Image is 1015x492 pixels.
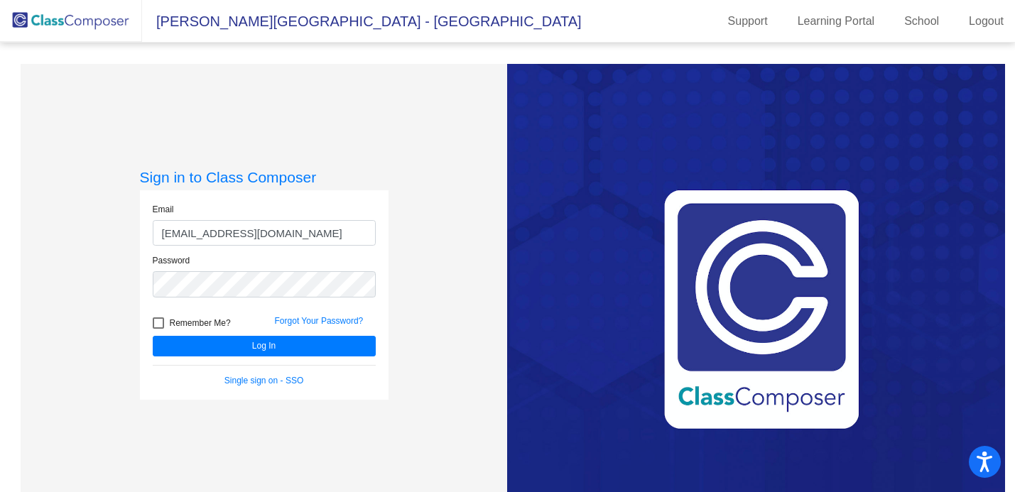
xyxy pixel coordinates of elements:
a: Support [717,10,779,33]
label: Password [153,254,190,267]
button: Log In [153,336,376,356]
a: Learning Portal [786,10,886,33]
a: School [893,10,950,33]
a: Logout [957,10,1015,33]
h3: Sign in to Class Composer [140,168,389,186]
label: Email [153,203,174,216]
span: [PERSON_NAME][GEOGRAPHIC_DATA] - [GEOGRAPHIC_DATA] [142,10,582,33]
a: Single sign on - SSO [224,376,303,386]
span: Remember Me? [170,315,231,332]
a: Forgot Your Password? [275,316,364,326]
